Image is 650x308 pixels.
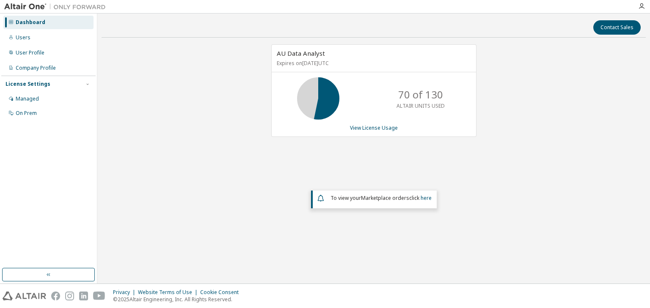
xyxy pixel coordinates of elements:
div: User Profile [16,49,44,56]
em: Marketplace orders [361,194,409,202]
a: here [421,194,432,202]
img: linkedin.svg [79,292,88,300]
p: ALTAIR UNITS USED [397,102,445,109]
img: instagram.svg [65,292,74,300]
div: Cookie Consent [200,289,244,296]
span: To view your click [331,194,432,202]
button: Contact Sales [593,20,641,35]
a: View License Usage [350,124,398,131]
div: Website Terms of Use [138,289,200,296]
p: © 2025 Altair Engineering, Inc. All Rights Reserved. [113,296,244,303]
p: 70 of 130 [398,87,443,102]
div: On Prem [16,110,37,117]
img: Altair One [4,3,110,11]
span: AU Data Analyst [277,49,325,57]
img: youtube.svg [93,292,105,300]
div: Managed [16,95,39,102]
p: Expires on [DATE] UTC [277,60,469,67]
div: License Settings [6,81,50,87]
img: altair_logo.svg [3,292,46,300]
div: Users [16,34,30,41]
div: Privacy [113,289,138,296]
div: Company Profile [16,65,56,71]
div: Dashboard [16,19,45,26]
img: facebook.svg [51,292,60,300]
